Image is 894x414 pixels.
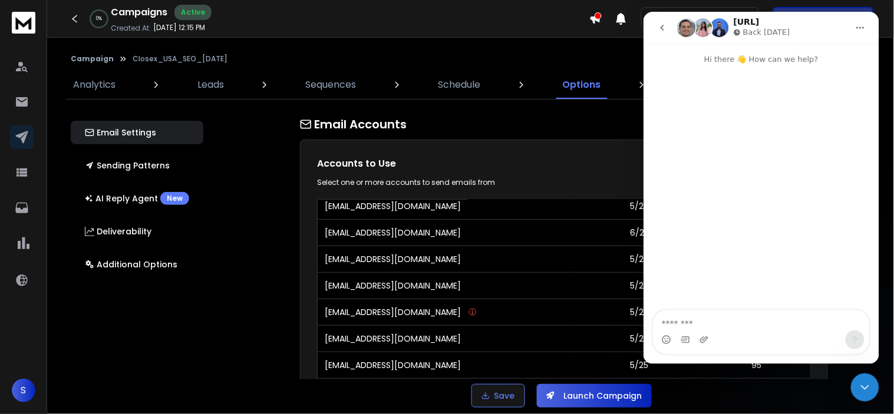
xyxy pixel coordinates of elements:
button: Email Settings [71,121,203,144]
p: Sending Patterns [85,160,170,171]
div: New [160,192,189,205]
p: Leads [197,78,224,92]
td: 5/25 [576,378,702,405]
a: Sequences [299,71,364,99]
p: Email Settings [85,127,156,138]
button: Campaign [71,54,114,64]
p: [EMAIL_ADDRESS][DOMAIN_NAME] [325,200,461,212]
td: 5/25 [576,246,702,272]
p: [DATE] 12:15 PM [153,23,205,32]
button: Sending Patterns [71,154,203,177]
td: 6/25 [576,219,702,246]
p: [EMAIL_ADDRESS][DOMAIN_NAME] [325,306,461,318]
button: Deliverability [71,220,203,243]
button: Additional Options [71,253,203,276]
div: Active [174,5,212,20]
img: logo [12,12,35,34]
td: 5/25 [576,299,702,325]
h1: Accounts to Use [317,157,552,171]
p: [EMAIL_ADDRESS][DOMAIN_NAME] [325,333,461,345]
a: Leads [190,71,231,99]
p: Closex_USA_SEO_[DATE] [133,54,227,64]
a: Options [555,71,608,99]
td: 5/25 [576,193,702,219]
button: Launch Campaign [537,384,652,408]
h1: Campaigns [111,5,167,19]
iframe: Intercom live chat [851,373,879,402]
p: Schedule [438,78,480,92]
h1: Email Accounts [300,116,828,133]
iframe: To enrich screen reader interactions, please activate Accessibility in Grammarly extension settings [644,12,879,364]
p: [EMAIL_ADDRESS][DOMAIN_NAME] [325,280,461,292]
a: Schedule [431,71,487,99]
p: [EMAIL_ADDRESS][DOMAIN_NAME] [325,359,461,371]
td: 94 [702,378,810,405]
p: [EMAIL_ADDRESS][DOMAIN_NAME] [325,253,461,265]
p: Options [562,78,601,92]
a: Analytics [66,71,123,99]
p: [EMAIL_ADDRESS][DOMAIN_NAME] [325,227,461,239]
p: Created At: [111,24,151,33]
p: 0 % [96,15,102,22]
p: Sequences [306,78,357,92]
td: 5/25 [576,352,702,378]
button: Save [471,384,525,408]
button: S [12,379,35,402]
td: 5/25 [576,325,702,352]
p: AI Reply Agent [85,192,189,205]
button: AI Reply AgentNew [71,187,203,210]
p: Deliverability [85,226,151,237]
button: Get Free Credits [773,7,873,31]
p: Additional Options [85,259,177,270]
p: Analytics [73,78,116,92]
div: Select one or more accounts to send emails from [317,178,552,187]
td: 5/25 [576,272,702,299]
td: 95 [702,352,810,378]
